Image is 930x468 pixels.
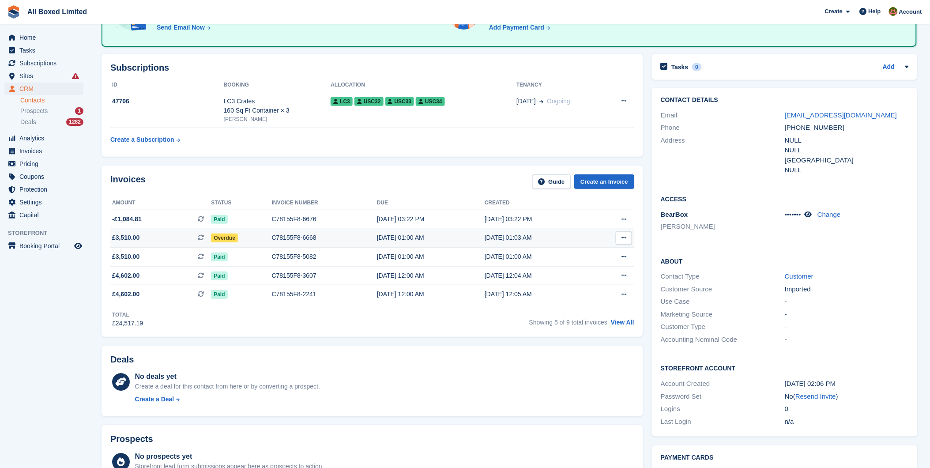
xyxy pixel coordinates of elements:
div: Email [661,110,785,121]
a: menu [4,209,83,221]
span: [DATE] [516,97,536,106]
a: Prospects 1 [20,106,83,116]
span: £4,602.00 [112,271,139,280]
a: menu [4,31,83,44]
a: View All [611,319,634,326]
div: Customer Source [661,284,785,294]
div: Accounting Nominal Code [661,335,785,345]
a: menu [4,145,83,157]
th: Created [485,196,592,210]
a: menu [4,44,83,57]
a: menu [4,170,83,183]
div: [DATE] 12:00 AM [377,290,485,299]
div: C78155F8-2241 [272,290,377,299]
div: C78155F8-6668 [272,233,377,242]
div: - [785,309,909,320]
div: Create a Deal [135,395,174,404]
div: Create a Subscription [110,135,174,144]
i: Smart entry sync failures have occurred [72,72,79,79]
span: LC3 [331,97,353,106]
div: n/a [785,417,909,427]
div: Marketing Source [661,309,785,320]
a: menu [4,70,83,82]
span: Account [899,8,922,16]
span: USC32 [354,97,384,106]
a: menu [4,83,83,95]
a: Contacts [20,96,83,105]
li: [PERSON_NAME] [661,222,785,232]
div: No prospects yet [135,451,324,462]
span: Paid [211,253,227,261]
div: Customer Type [661,322,785,332]
span: Help [869,7,881,16]
h2: Prospects [110,434,153,444]
th: Status [211,196,271,210]
span: Paid [211,290,227,299]
span: Home [19,31,72,44]
div: 1282 [66,118,83,126]
div: NULL [785,165,909,175]
h2: Invoices [110,174,146,189]
div: C78155F8-3607 [272,271,377,280]
span: £3,510.00 [112,233,139,242]
span: Paid [211,272,227,280]
th: Booking [224,78,331,92]
a: menu [4,132,83,144]
div: [DATE] 12:04 AM [485,271,592,280]
div: [GEOGRAPHIC_DATA] [785,155,909,166]
a: Create a Subscription [110,132,180,148]
div: [DATE] 03:22 PM [377,215,485,224]
span: Subscriptions [19,57,72,69]
span: CRM [19,83,72,95]
img: stora-icon-8386f47178a22dfd0bd8f6a31ec36ba5ce8667c1dd55bd0f319d3a0aa187defe.svg [7,5,20,19]
h2: Contact Details [661,97,909,104]
div: Address [661,136,785,175]
a: All Boxed Limited [24,4,90,19]
a: Customer [785,272,813,280]
div: Create a deal for this contact from here or by converting a prospect. [135,382,320,391]
span: Pricing [19,158,72,170]
div: Logins [661,404,785,414]
span: Paid [211,215,227,224]
span: BearBox [661,211,688,218]
a: Resend Invite [795,393,836,400]
div: NULL [785,145,909,155]
div: - [785,322,909,332]
span: -£1,084.81 [112,215,142,224]
div: [DATE] 01:03 AM [485,233,592,242]
div: Total [112,311,143,319]
span: Coupons [19,170,72,183]
div: No [785,392,909,402]
span: ( ) [793,393,838,400]
th: Amount [110,196,211,210]
div: [DATE] 02:06 PM [785,379,909,389]
a: menu [4,183,83,196]
span: Protection [19,183,72,196]
span: USC34 [416,97,445,106]
div: Use Case [661,297,785,307]
div: Add Payment Card [489,23,544,32]
img: Sharon Hawkins [889,7,898,16]
div: [DATE] 03:22 PM [485,215,592,224]
a: Guide [532,174,571,189]
a: menu [4,240,83,252]
a: Add Payment Card [486,23,551,32]
div: LC3 Crates 160 Sq Ft Container × 3 [224,97,331,115]
th: Due [377,196,485,210]
th: Tenancy [516,78,604,92]
a: Create an Invoice [574,174,634,189]
span: Sites [19,70,72,82]
span: Storefront [8,229,88,238]
a: Deals 1282 [20,117,83,127]
div: [PHONE_NUMBER] [785,123,909,133]
span: Prospects [20,107,48,115]
span: Capital [19,209,72,221]
a: menu [4,158,83,170]
h2: Subscriptions [110,63,634,73]
a: Preview store [73,241,83,251]
div: [DATE] 12:05 AM [485,290,592,299]
span: Booking Portal [19,240,72,252]
a: [EMAIL_ADDRESS][DOMAIN_NAME] [785,111,897,119]
span: £3,510.00 [112,252,139,261]
div: [DATE] 01:00 AM [377,233,485,242]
